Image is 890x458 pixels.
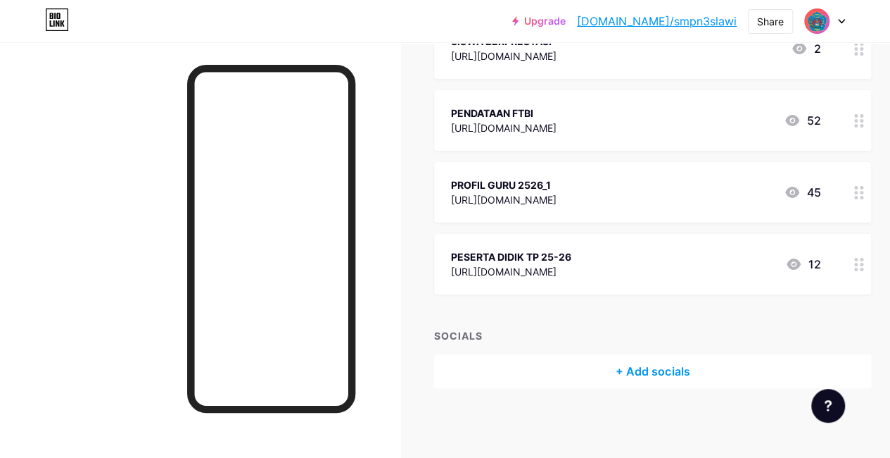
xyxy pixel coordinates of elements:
div: PROFIL GURU 2526_1 [451,178,557,192]
div: [URL][DOMAIN_NAME] [451,264,571,279]
div: 45 [784,184,820,201]
div: 52 [784,112,820,129]
div: PENDATAAN FTBI [451,106,557,120]
img: smpn3slawi [803,8,830,35]
div: SOCIALS [434,328,871,343]
div: Share [757,14,784,29]
div: 12 [785,256,820,273]
div: PESERTA DIDIK TP 25-26 [451,249,571,264]
a: [DOMAIN_NAME]/smpn3slawi [577,13,737,30]
div: [URL][DOMAIN_NAME] [451,120,557,135]
a: Upgrade [512,16,566,27]
div: [URL][DOMAIN_NAME] [451,192,557,207]
div: + Add socials [434,354,871,388]
div: 2 [791,40,820,57]
div: [URL][DOMAIN_NAME] [451,49,557,63]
